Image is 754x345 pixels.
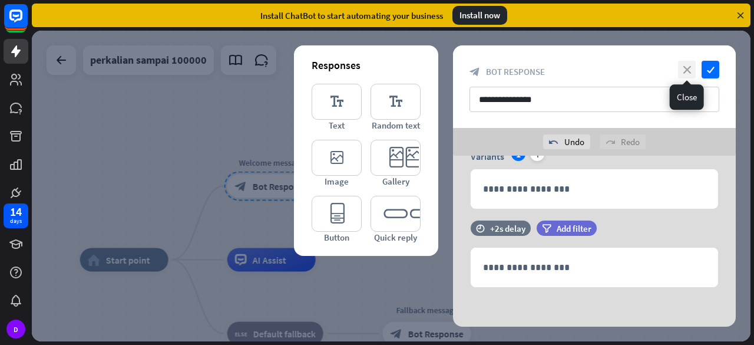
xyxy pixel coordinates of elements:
div: days [10,217,22,225]
i: redo [606,137,615,147]
div: +2s delay [490,223,525,234]
i: undo [549,137,558,147]
div: Install now [452,6,507,25]
div: Undo [543,134,590,149]
button: Open LiveChat chat widget [9,5,45,40]
span: Bot Response [486,66,545,77]
div: 14 [10,206,22,217]
i: filter [542,224,551,233]
a: 14 days [4,203,28,228]
div: Install ChatBot to start automating your business [260,10,443,21]
i: time [476,224,485,232]
div: Redo [600,134,646,149]
div: D [6,320,25,339]
span: Variants [471,150,504,162]
span: Add filter [557,223,591,234]
i: close [678,61,696,78]
i: check [702,61,719,78]
i: block_bot_response [469,67,480,77]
